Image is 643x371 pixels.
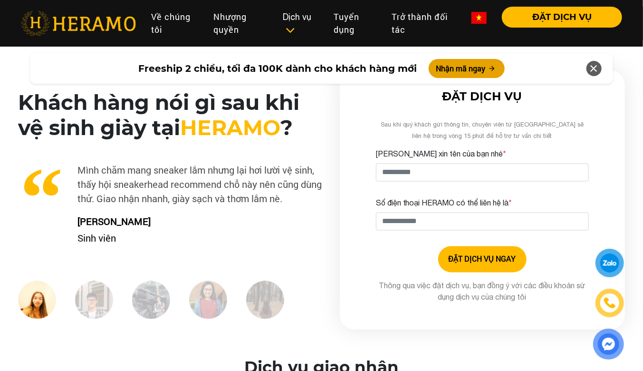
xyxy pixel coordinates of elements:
[471,12,487,24] img: vn-flag.png
[285,26,295,35] img: subToggleIcon
[139,61,417,76] span: Freeship 2 chiều, tối đa 100K dành cho khách hàng mới
[384,7,464,40] a: Trở thành đối tác
[326,7,384,40] a: Tuyển dụng
[18,90,325,140] h2: Khách hàng nói gì sau khi vệ sinh giày tại ?
[206,7,275,40] a: Nhượng quyền
[180,115,280,140] span: HERAMO
[379,282,585,302] span: Thông qua việc đặt dịch vụ, bạn đồng ý với các điều khoản sử dụng dịch vụ của chúng tôi
[70,231,325,245] p: Sinh viên
[494,13,622,21] a: ĐẶT DỊCH VỤ
[381,121,584,139] span: Sau khi quý khách gửi thông tin, chuyên viên từ [GEOGRAPHIC_DATA] sẽ liên hệ trong vòng 15 phút đ...
[70,215,325,229] p: [PERSON_NAME]
[376,197,512,209] label: Số điện thoại HERAMO có thể liên hệ là
[189,281,227,319] img: Heramo-giat-giay-ve-sinh-giay-danh-gia-oanh1.jpg
[246,281,284,319] img: Heramo-giat-giay-ve-sinh-giay-danh-gia-oanh.jpg
[596,290,624,317] a: phone-icon
[18,163,325,206] p: Mình chăm mang sneaker lắm nhưng lại hơi lười vệ sinh, thấy hội sneakerhead recommend chỗ này nên...
[376,148,507,160] label: [PERSON_NAME] xin tên của bạn nhé
[603,296,616,309] img: phone-icon
[502,7,622,28] button: ĐẶT DỊCH VỤ
[21,11,136,36] img: heramo-logo.png
[429,59,505,78] button: Nhận mã ngay
[376,90,589,104] h3: ĐẶT DỊCH VỤ
[283,10,318,36] div: Dịch vụ
[75,281,113,319] img: Heramo-giat-giay-ve-sinh-giay-danh-gia-lan.jpg
[144,7,206,40] a: Về chúng tôi
[438,246,527,273] button: ĐẶT DỊCH VỤ NGAY
[132,281,170,319] img: Heramo-giat-giay-ve-sinh-giay-danh-gia-steven.jpg
[18,281,56,319] img: Heramo-giat-giay-ve-sinh-giay-danh-gia-nguyen.jpg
